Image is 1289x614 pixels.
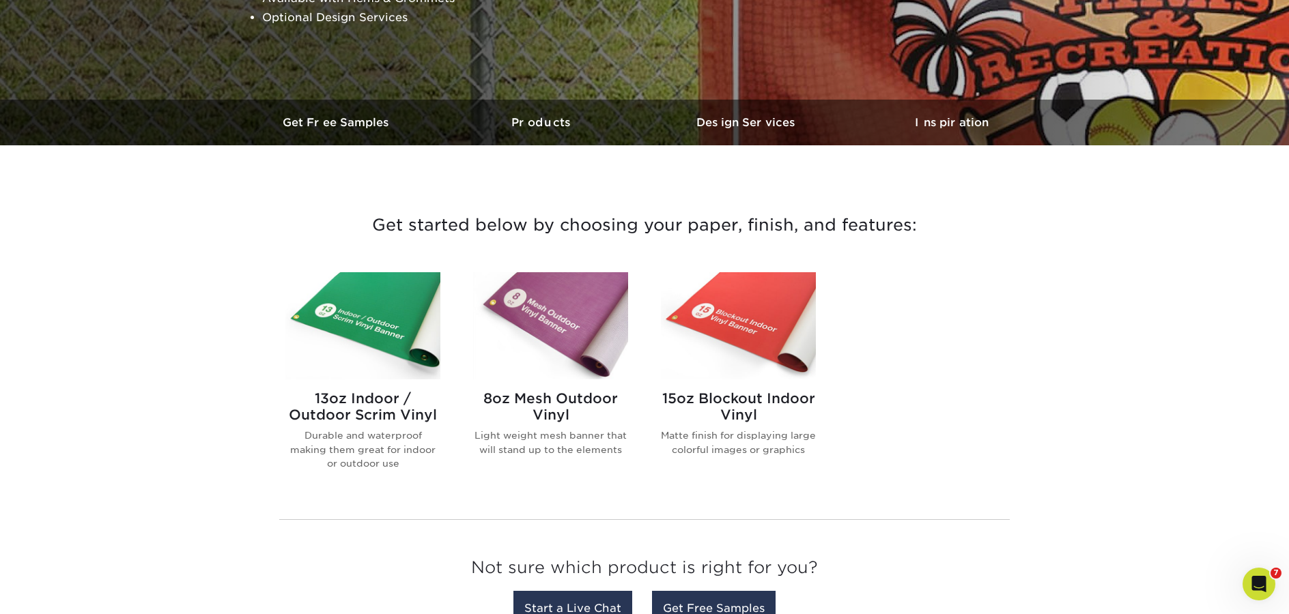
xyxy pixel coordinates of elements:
a: 13oz Indoor / Outdoor Scrim Vinyl Banners 13oz Indoor / Outdoor Scrim Vinyl Durable and waterproo... [285,272,440,492]
h3: Products [440,116,644,129]
h3: Get Free Samples [235,116,440,129]
a: Get Free Samples [235,100,440,145]
a: 8oz Mesh Outdoor Vinyl Banners 8oz Mesh Outdoor Vinyl Light weight mesh banner that will stand up... [473,272,628,492]
span: 7 [1271,568,1281,579]
h3: Get started below by choosing your paper, finish, and features: [245,194,1044,256]
iframe: Intercom live chat [1243,568,1275,600]
h2: 15oz Blockout Indoor Vinyl [661,390,816,423]
h2: 13oz Indoor / Outdoor Scrim Vinyl [285,390,440,423]
h3: Design Services [644,116,849,129]
img: 8oz Mesh Outdoor Vinyl Banners [473,272,628,379]
h2: 8oz Mesh Outdoor Vinyl [473,390,628,423]
a: Design Services [644,100,849,145]
a: 15oz Blockout Indoor Vinyl Banners 15oz Blockout Indoor Vinyl Matte finish for displaying large c... [661,272,816,492]
h3: Not sure which product is right for you? [279,547,1010,594]
p: Light weight mesh banner that will stand up to the elements [473,428,628,456]
p: Durable and waterproof making them great for indoor or outdoor use [285,428,440,470]
li: Optional Design Services [262,8,593,27]
img: 15oz Blockout Indoor Vinyl Banners [661,272,816,379]
a: Products [440,100,644,145]
p: Matte finish for displaying large colorful images or graphics [661,428,816,456]
h3: Inspiration [849,116,1054,129]
img: 13oz Indoor / Outdoor Scrim Vinyl Banners [285,272,440,379]
a: Inspiration [849,100,1054,145]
